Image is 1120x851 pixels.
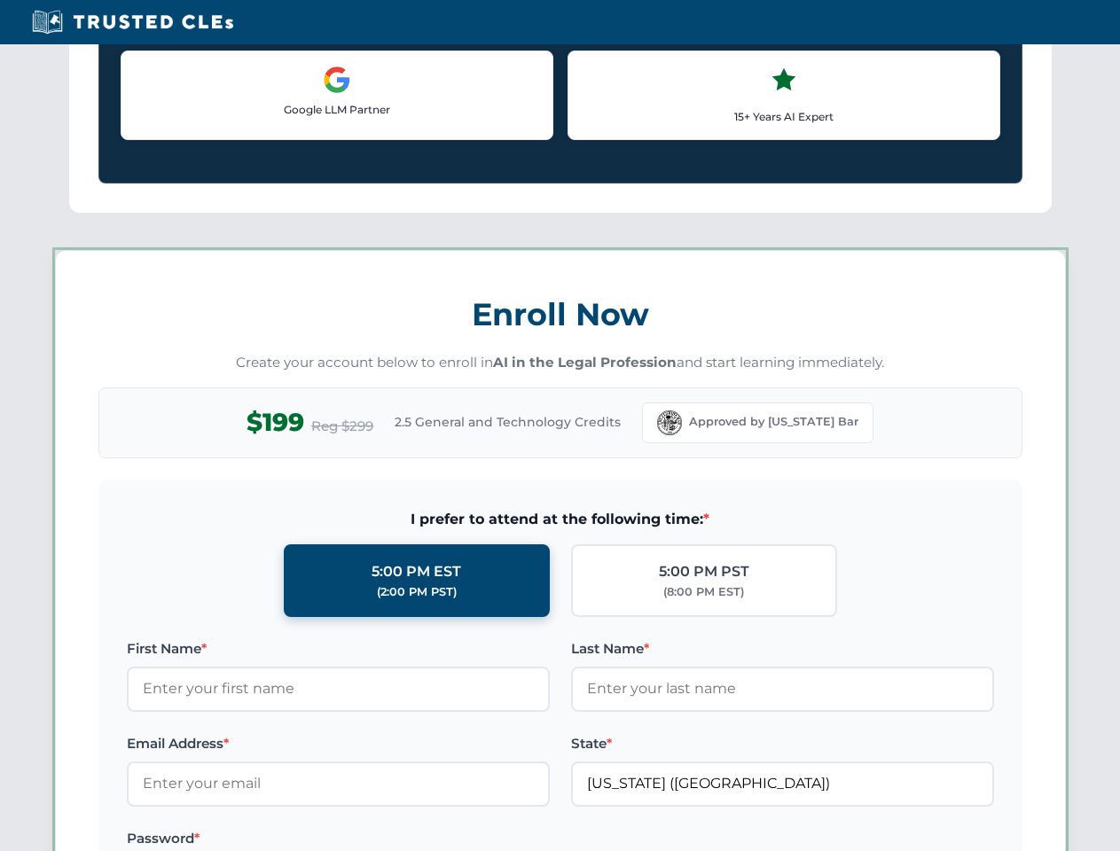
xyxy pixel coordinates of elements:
input: Enter your email [127,761,550,806]
label: First Name [127,638,550,660]
img: Google [323,66,351,94]
label: Email Address [127,733,550,754]
label: Password [127,828,550,849]
input: Enter your first name [127,667,550,711]
input: Florida (FL) [571,761,994,806]
label: Last Name [571,638,994,660]
p: 15+ Years AI Expert [583,108,985,125]
p: Google LLM Partner [136,101,538,118]
span: 2.5 General and Technology Credits [395,412,621,432]
span: I prefer to attend at the following time: [127,508,994,531]
img: Florida Bar [657,410,682,435]
div: 5:00 PM EST [372,560,461,583]
span: Approved by [US_STATE] Bar [689,413,858,431]
p: Create your account below to enroll in and start learning immediately. [98,353,1022,373]
div: (8:00 PM EST) [663,583,744,601]
span: $199 [247,402,304,442]
span: Reg $299 [311,416,373,437]
img: Trusted CLEs [27,9,239,35]
label: State [571,733,994,754]
h3: Enroll Now [98,286,1022,342]
div: 5:00 PM PST [659,560,749,583]
input: Enter your last name [571,667,994,711]
strong: AI in the Legal Profession [493,354,677,371]
div: (2:00 PM PST) [377,583,457,601]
